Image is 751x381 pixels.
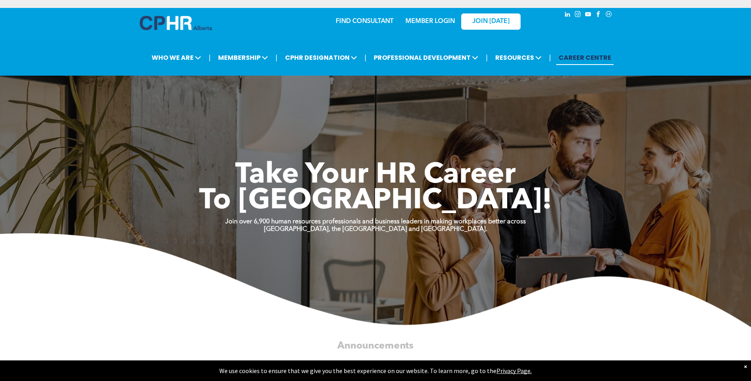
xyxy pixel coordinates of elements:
span: CPHR DESIGNATION [283,50,359,65]
span: Announcements [337,341,414,351]
strong: [GEOGRAPHIC_DATA], the [GEOGRAPHIC_DATA] and [GEOGRAPHIC_DATA]. [264,226,487,232]
span: Take Your HR Career [235,161,516,190]
a: JOIN [DATE] [461,13,521,30]
li: | [549,50,551,66]
a: youtube [584,10,593,21]
a: Privacy Page. [496,367,532,375]
strong: Join over 6,900 human resources professionals and business leaders in making workplaces better ac... [225,219,526,225]
a: linkedin [563,10,572,21]
li: | [276,50,278,66]
li: | [209,50,211,66]
li: | [365,50,367,66]
span: PROFESSIONAL DEVELOPMENT [371,50,481,65]
a: FIND CONSULTANT [336,18,394,25]
span: To [GEOGRAPHIC_DATA]! [199,187,552,215]
div: Dismiss notification [744,362,747,370]
a: instagram [574,10,582,21]
span: RESOURCES [493,50,544,65]
span: MEMBERSHIP [216,50,270,65]
a: facebook [594,10,603,21]
img: A blue and white logo for cp alberta [140,16,212,30]
span: WHO WE ARE [149,50,203,65]
li: | [486,50,488,66]
a: CAREER CENTRE [556,50,614,65]
span: JOIN [DATE] [472,18,510,25]
a: Social network [605,10,613,21]
a: MEMBER LOGIN [405,18,455,25]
